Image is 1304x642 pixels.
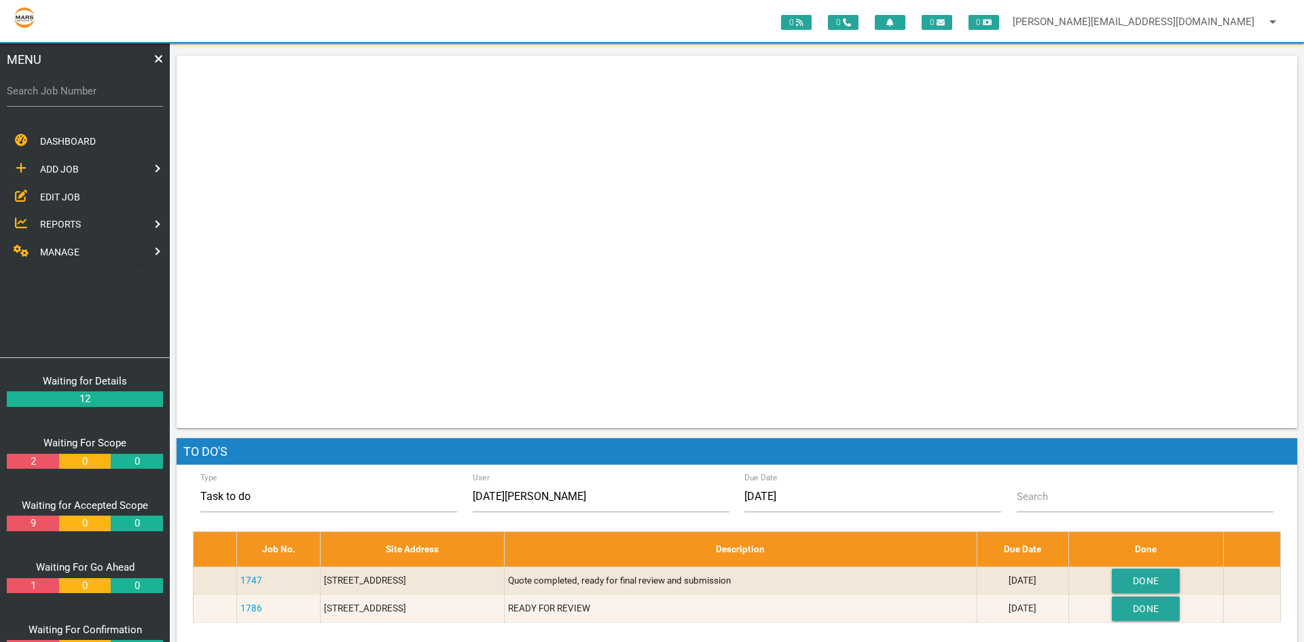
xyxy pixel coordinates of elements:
[14,7,35,29] img: s3file
[1017,489,1048,505] label: Search
[59,578,111,594] a: 0
[36,561,134,573] a: Waiting For Go Ahead
[111,578,162,594] a: 0
[111,454,162,469] a: 0
[59,454,111,469] a: 0
[321,532,505,567] th: Site Address
[977,567,1068,594] td: [DATE]
[321,594,505,622] td: [STREET_ADDRESS]
[7,454,58,469] a: 2
[321,567,505,594] td: [STREET_ADDRESS]
[7,391,163,407] a: 12
[508,573,973,587] p: Quote completed, ready for final review and submission
[40,136,96,147] span: DASHBOARD
[781,15,812,30] span: 0
[7,578,58,594] a: 1
[977,532,1068,567] th: Due Date
[177,438,1297,465] h1: To Do's
[43,375,127,387] a: Waiting for Details
[240,575,262,586] a: 1747
[40,164,79,175] span: ADD JOB
[1112,596,1180,621] button: Done
[7,84,163,99] label: Search Job Number
[59,516,111,531] a: 0
[473,471,490,484] label: User
[977,594,1068,622] td: [DATE]
[7,50,41,69] span: MENU
[744,471,778,484] label: Due Date
[111,516,162,531] a: 0
[237,532,321,567] th: Job No.
[40,247,79,257] span: MANAGE
[205,571,225,589] i: job status color
[7,516,58,531] a: 9
[922,15,952,30] span: 0
[29,624,142,636] a: Waiting For Confirmation
[1112,569,1180,593] button: Done
[43,437,126,449] a: Waiting For Scope
[40,191,80,202] span: EDIT JOB
[40,219,81,230] span: REPORTS
[505,532,977,567] th: Description
[205,599,225,617] i: job status color
[508,601,973,615] p: READY FOR REVIEW
[968,15,999,30] span: 0
[828,15,858,30] span: 0
[200,471,217,484] label: Type
[1069,532,1224,567] th: Done
[22,499,148,512] a: Waiting for Accepted Scope
[240,603,262,613] a: 1786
